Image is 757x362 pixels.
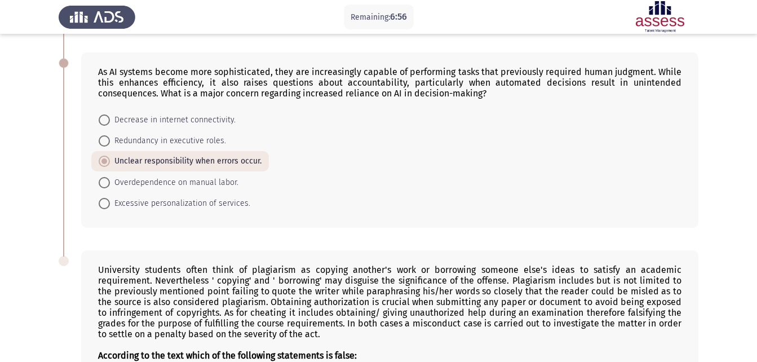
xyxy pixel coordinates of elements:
b: According to the text which of the following statements is false: [98,350,357,361]
img: Assess Talent Management logo [59,1,135,33]
span: Excessive personalization of services. [110,197,250,210]
p: Remaining: [351,10,407,24]
span: Unclear responsibility when errors occur. [110,154,262,168]
span: 6:56 [390,11,407,22]
img: Assessment logo of ASSESS English Language Assessment (3 Module) (Ad - IB) [622,1,698,33]
span: Overdependence on manual labor. [110,176,238,189]
span: Redundancy in executive roles. [110,134,226,148]
div: As AI systems become more sophisticated, they are increasingly capable of performing tasks that p... [98,67,681,99]
span: Decrease in internet connectivity. [110,113,236,127]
